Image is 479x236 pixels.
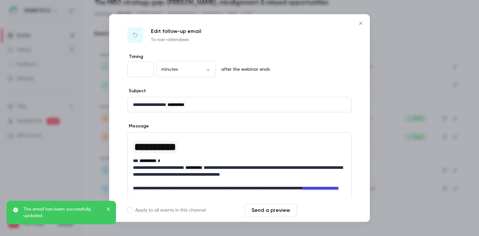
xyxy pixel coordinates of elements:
[127,88,146,94] label: Subject
[106,206,111,214] button: close
[156,66,216,72] div: minutes
[354,17,367,30] button: Close
[127,123,149,129] label: Message
[299,204,352,217] button: Save changes
[127,207,206,214] label: Apply to all events in this channel
[127,53,352,60] label: Timing
[23,206,102,219] p: The email has been successfully updated.
[219,66,270,73] p: after the webinar ends
[151,37,201,43] p: To non-attendees
[128,97,351,112] div: editor
[245,204,297,217] button: Send a preview
[151,27,201,35] p: Edit follow-up email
